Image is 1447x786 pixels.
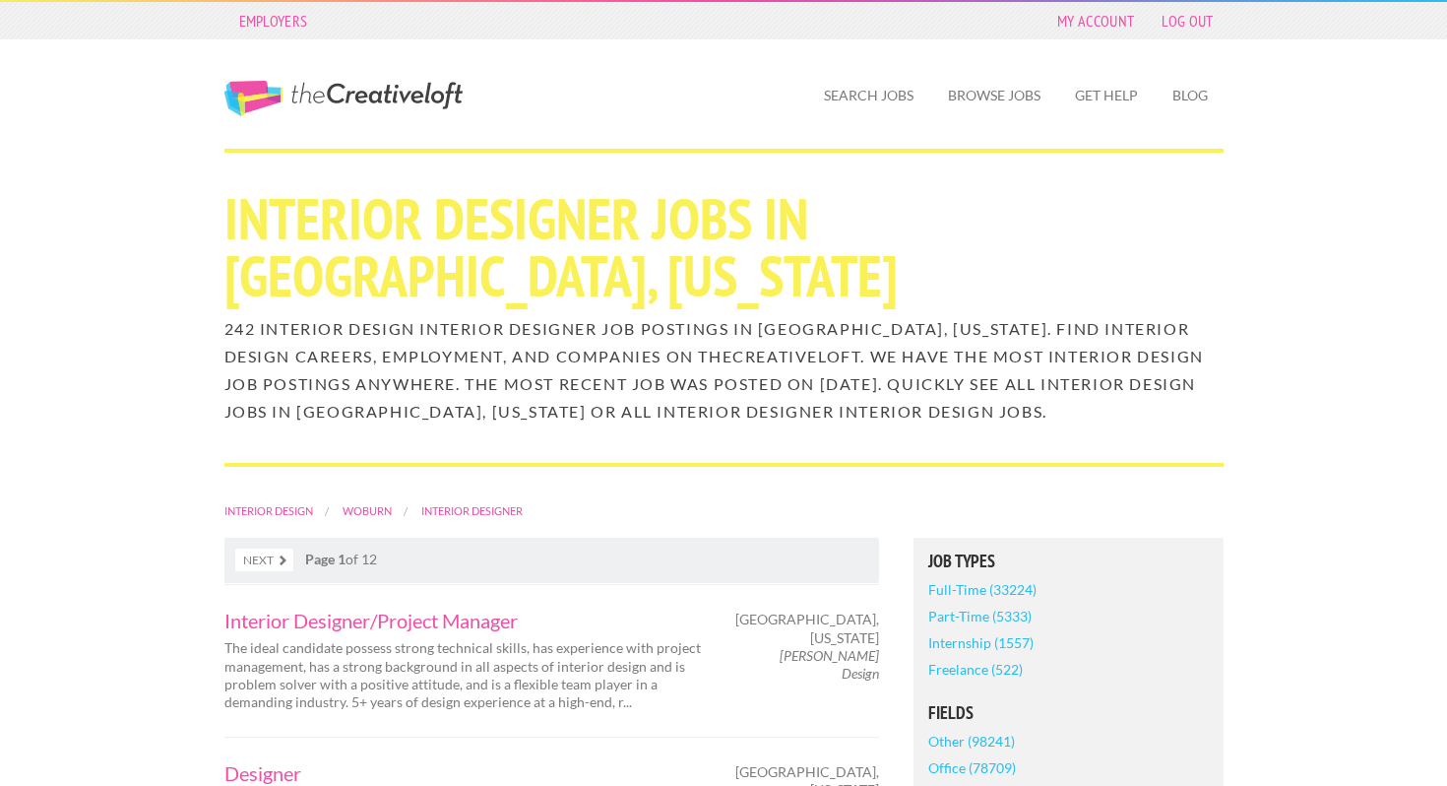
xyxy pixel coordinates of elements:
a: Search Jobs [808,73,929,118]
a: Log Out [1152,7,1223,34]
a: Interior Design [224,504,313,517]
a: Office (78709) [928,754,1016,781]
a: Woburn [343,504,392,517]
a: Freelance (522) [928,656,1023,683]
h5: Fields [928,704,1209,722]
a: The Creative Loft [224,81,463,116]
a: Interior Designer [421,504,523,517]
span: [GEOGRAPHIC_DATA], [US_STATE] [735,611,879,646]
a: Internship (1557) [928,629,1034,656]
a: Interior Designer/Project Manager [224,611,707,630]
strong: Page 1 [305,551,346,567]
a: Blog [1157,73,1224,118]
a: My Account [1047,7,1144,34]
a: Browse Jobs [932,73,1056,118]
a: Designer [224,763,707,783]
em: [PERSON_NAME] Design [780,647,879,682]
p: The ideal candidate possess strong technical skills, has experience with project management, has ... [224,639,707,711]
a: Employers [229,7,318,34]
a: Other (98241) [928,728,1015,754]
nav: of 12 [224,538,879,583]
h1: Interior Designer Jobs in [GEOGRAPHIC_DATA], [US_STATE] [224,190,1224,304]
a: Next [235,549,293,571]
h2: 242 Interior Design Interior Designer job postings in [GEOGRAPHIC_DATA], [US_STATE]. Find Interio... [224,315,1224,426]
a: Full-Time (33224) [928,576,1037,603]
h5: Job Types [928,553,1209,570]
a: Get Help [1059,73,1154,118]
a: Part-Time (5333) [928,603,1032,629]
